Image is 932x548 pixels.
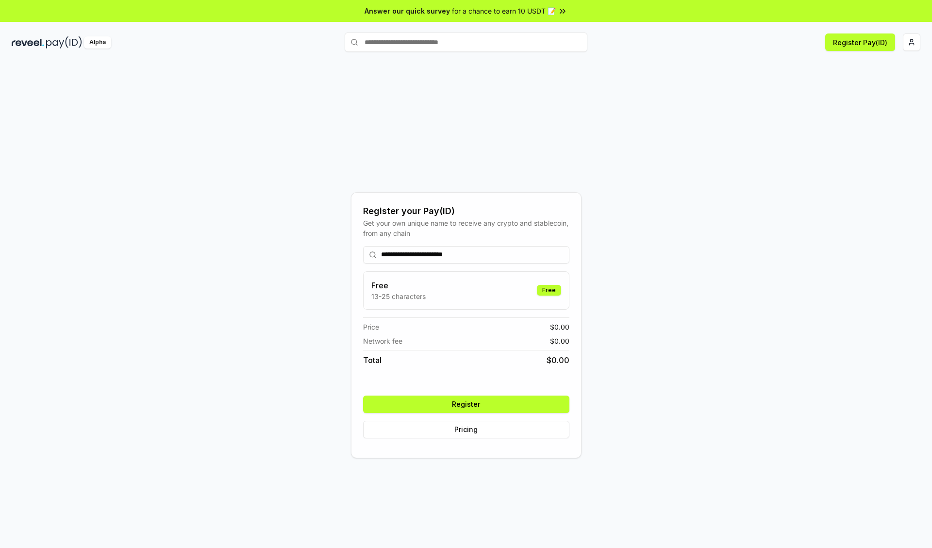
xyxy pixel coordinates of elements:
[363,396,569,413] button: Register
[537,285,561,296] div: Free
[363,421,569,438] button: Pricing
[84,36,111,49] div: Alpha
[550,322,569,332] span: $ 0.00
[371,291,426,301] p: 13-25 characters
[363,354,382,366] span: Total
[550,336,569,346] span: $ 0.00
[363,336,402,346] span: Network fee
[825,33,895,51] button: Register Pay(ID)
[365,6,450,16] span: Answer our quick survey
[12,36,44,49] img: reveel_dark
[46,36,82,49] img: pay_id
[363,322,379,332] span: Price
[452,6,556,16] span: for a chance to earn 10 USDT 📝
[547,354,569,366] span: $ 0.00
[371,280,426,291] h3: Free
[363,204,569,218] div: Register your Pay(ID)
[363,218,569,238] div: Get your own unique name to receive any crypto and stablecoin, from any chain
